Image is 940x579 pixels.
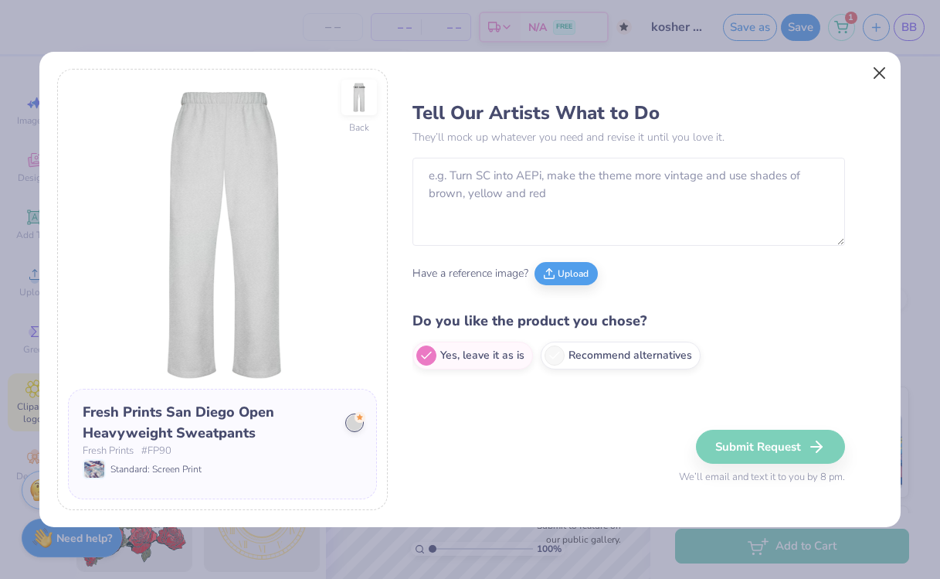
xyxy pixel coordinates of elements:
[412,101,845,124] h3: Tell Our Artists What to Do
[83,402,334,444] div: Fresh Prints San Diego Open Heavyweight Sweatpants
[679,470,845,485] span: We’ll email and text it to you by 8 pm.
[865,58,894,87] button: Close
[412,129,845,145] p: They’ll mock up whatever you need and revise it until you love it.
[534,262,598,285] button: Upload
[541,342,701,370] label: Recommend alternatives
[141,444,171,459] span: # FP90
[412,265,528,281] span: Have a reference image?
[110,462,202,476] span: Standard: Screen Print
[412,342,533,370] label: Yes, leave it as is
[412,310,845,332] h4: Do you like the product you chose?
[83,444,134,459] span: Fresh Prints
[68,80,377,389] img: Front
[349,121,369,135] div: Back
[84,461,104,478] img: Standard: Screen Print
